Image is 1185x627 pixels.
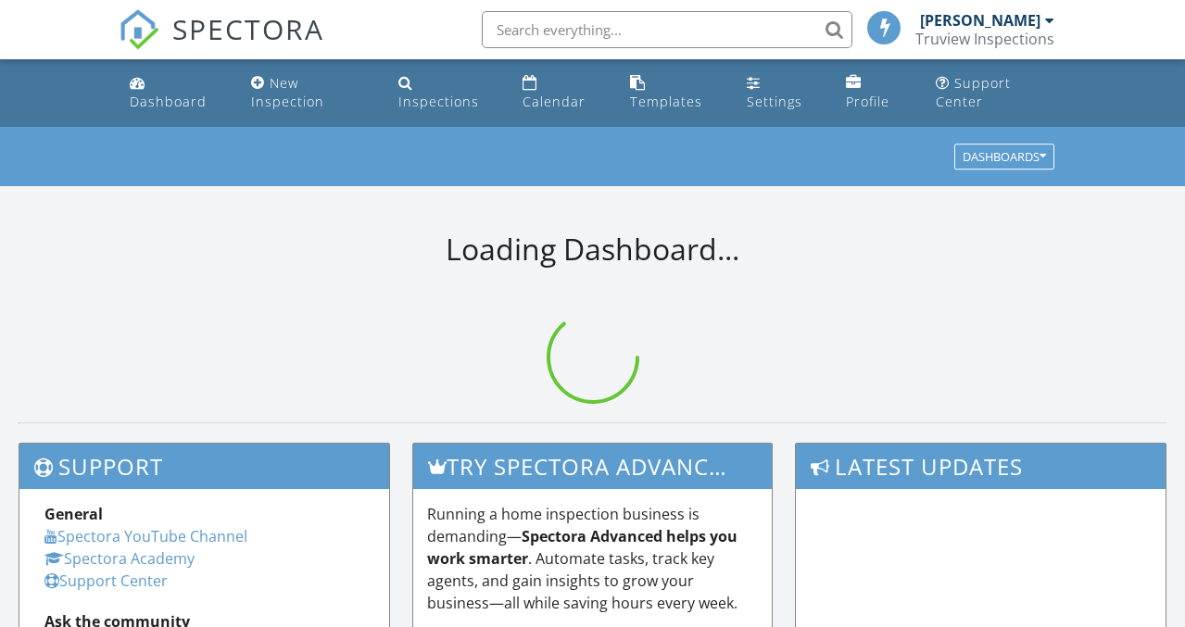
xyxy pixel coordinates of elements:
div: New Inspection [251,74,324,110]
div: Dashboards [963,151,1046,164]
h3: Support [19,444,389,489]
button: Dashboards [954,144,1054,170]
a: Calendar [515,67,608,119]
div: Dashboard [130,93,207,110]
h3: Latest Updates [796,444,1166,489]
a: Company Profile [838,67,914,119]
div: Templates [630,93,702,110]
div: Profile [846,93,889,110]
img: The Best Home Inspection Software - Spectora [119,9,159,50]
a: Support Center [44,571,168,591]
div: Truview Inspections [915,30,1054,48]
a: Templates [623,67,725,119]
a: Dashboard [122,67,229,119]
a: Settings [739,67,824,119]
div: Inspections [398,93,479,110]
a: Inspections [391,67,500,119]
div: [PERSON_NAME] [920,11,1040,30]
strong: General [44,504,103,524]
strong: Spectora Advanced helps you work smarter [427,526,737,569]
div: Support Center [936,74,1011,110]
input: Search everything... [482,11,852,48]
p: Running a home inspection business is demanding— . Automate tasks, track key agents, and gain ins... [427,503,758,614]
div: Calendar [523,93,586,110]
div: Settings [747,93,802,110]
a: Spectora Academy [44,548,195,569]
a: SPECTORA [119,25,324,64]
h3: Try spectora advanced [DATE] [413,444,772,489]
span: SPECTORA [172,9,324,48]
a: Spectora YouTube Channel [44,526,247,546]
a: Support Center [928,67,1063,119]
a: New Inspection [244,67,376,119]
